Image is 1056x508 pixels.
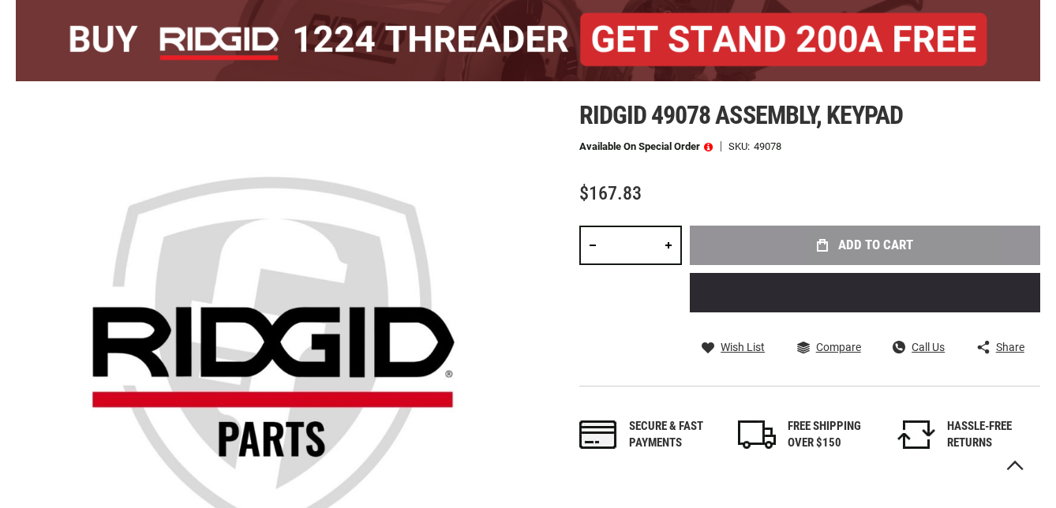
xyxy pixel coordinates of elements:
[897,420,935,449] img: returns
[912,342,945,353] span: Call Us
[579,182,642,204] span: $167.83
[702,340,765,354] a: Wish List
[728,141,754,151] strong: SKU
[738,420,776,449] img: shipping
[816,342,861,353] span: Compare
[629,418,722,452] div: Secure & fast payments
[579,420,617,449] img: payments
[579,100,903,130] span: Ridgid 49078 assembly, keypad
[893,340,945,354] a: Call Us
[754,141,781,151] div: 49078
[996,342,1024,353] span: Share
[721,342,765,353] span: Wish List
[788,418,881,452] div: FREE SHIPPING OVER $150
[947,418,1040,452] div: HASSLE-FREE RETURNS
[579,141,713,152] p: Available on Special Order
[797,340,861,354] a: Compare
